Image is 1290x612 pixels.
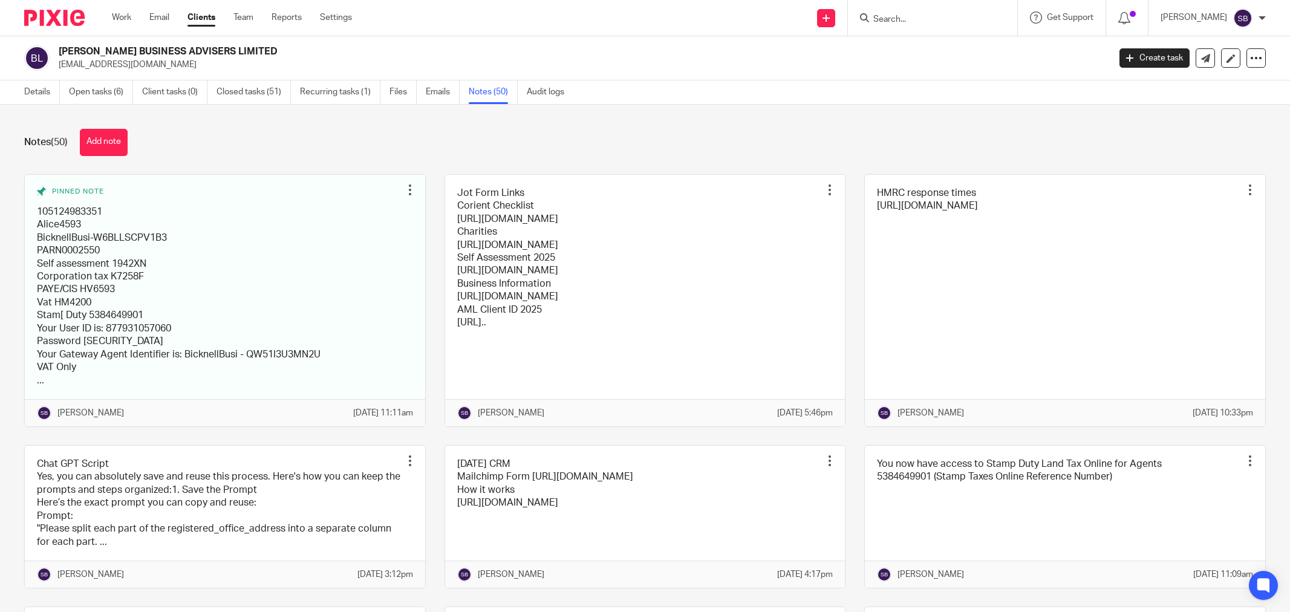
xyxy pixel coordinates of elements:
img: svg%3E [37,567,51,582]
p: [PERSON_NAME] [897,407,964,419]
img: svg%3E [37,406,51,420]
a: Notes (50) [469,80,518,104]
a: Email [149,11,169,24]
p: [PERSON_NAME] [57,568,124,581]
p: [PERSON_NAME] [1161,11,1227,24]
p: [DATE] 3:12pm [357,568,413,581]
button: Add note [80,129,128,156]
a: Closed tasks (51) [217,80,291,104]
p: [PERSON_NAME] [57,407,124,419]
p: [DATE] 11:09am [1193,568,1253,581]
img: svg%3E [457,406,472,420]
img: svg%3E [1233,8,1253,28]
a: Team [233,11,253,24]
p: [PERSON_NAME] [478,568,544,581]
p: [PERSON_NAME] [897,568,964,581]
a: Settings [320,11,352,24]
span: (50) [51,137,68,147]
a: Clients [187,11,215,24]
a: Open tasks (6) [69,80,133,104]
img: Pixie [24,10,85,26]
p: [DATE] 10:33pm [1193,407,1253,419]
p: [PERSON_NAME] [478,407,544,419]
a: Create task [1119,48,1190,68]
h1: Notes [24,136,68,149]
h2: [PERSON_NAME] BUSINESS ADVISERS LIMITED [59,45,893,58]
a: Recurring tasks (1) [300,80,380,104]
p: [EMAIL_ADDRESS][DOMAIN_NAME] [59,59,1101,71]
a: Details [24,80,60,104]
img: svg%3E [457,567,472,582]
a: Files [389,80,417,104]
img: svg%3E [877,406,891,420]
a: Reports [272,11,302,24]
a: Work [112,11,131,24]
img: svg%3E [24,45,50,71]
span: Get Support [1047,13,1093,22]
a: Client tasks (0) [142,80,207,104]
input: Search [872,15,981,25]
p: [DATE] 11:11am [353,407,413,419]
p: [DATE] 4:17pm [777,568,833,581]
a: Emails [426,80,460,104]
div: Pinned note [37,187,401,197]
a: Audit logs [527,80,573,104]
p: [DATE] 5:46pm [777,407,833,419]
img: svg%3E [877,567,891,582]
